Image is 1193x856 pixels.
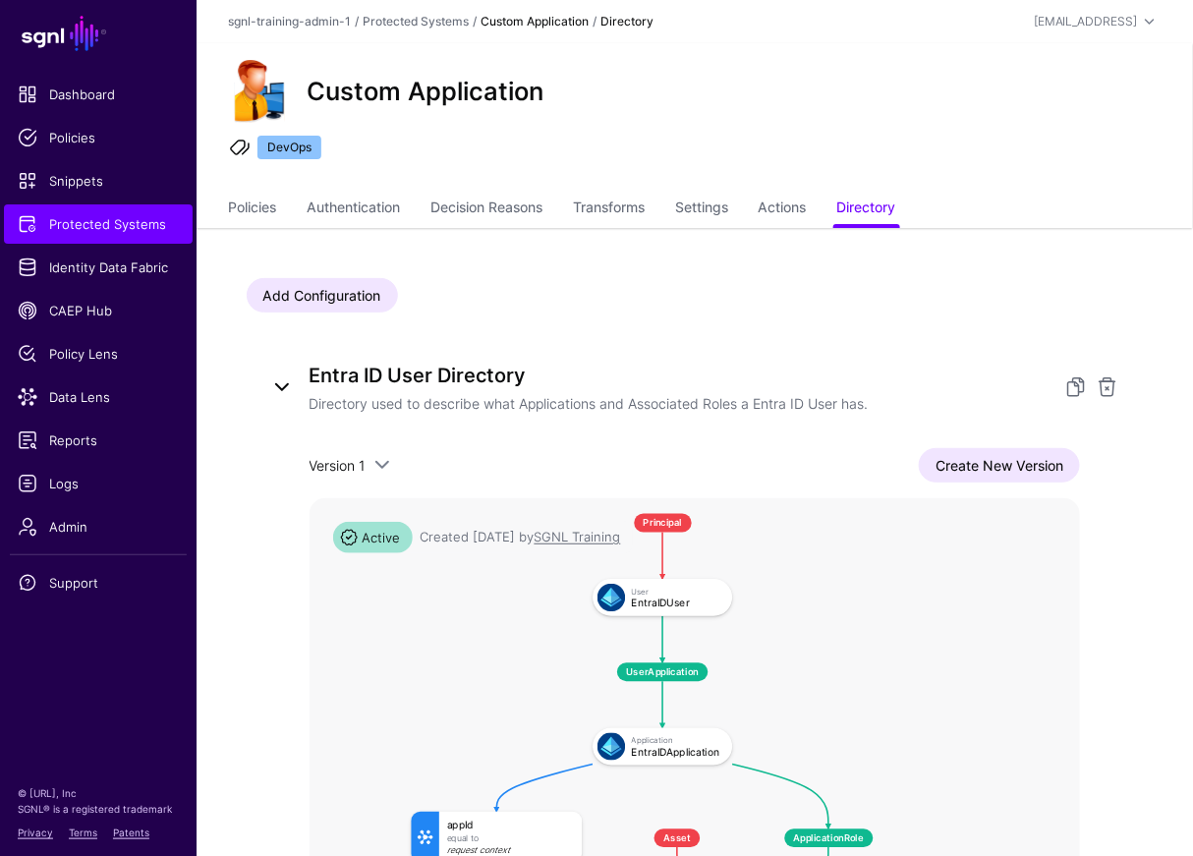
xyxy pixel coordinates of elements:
[18,128,179,147] span: Policies
[69,827,97,838] a: Terms
[653,828,700,847] span: Asset
[18,474,179,493] span: Logs
[4,118,193,157] a: Policies
[351,13,363,30] div: /
[597,732,625,760] img: svg+xml;base64,PHN2ZyB3aWR0aD0iNjQiIGhlaWdodD0iNjQiIHZpZXdCb3g9IjAgMCA2NCA2NCIgZmlsbD0ibm9uZSIgeG...
[617,662,708,681] span: UserApplication
[310,457,366,474] span: Version 1
[18,827,53,838] a: Privacy
[631,735,721,744] div: Application
[481,14,589,29] strong: Custom Application
[18,85,179,104] span: Dashboard
[4,421,193,460] a: Reports
[113,827,149,838] a: Patents
[573,191,645,228] a: Transforms
[759,191,807,228] a: Actions
[4,75,193,114] a: Dashboard
[469,13,481,30] div: /
[597,583,625,610] img: svg+xml;base64,PHN2ZyB3aWR0aD0iNjQiIGhlaWdodD0iNjQiIHZpZXdCb3g9IjAgMCA2NCA2NCIgZmlsbD0ibm9uZSIgeG...
[18,214,179,234] span: Protected Systems
[535,529,621,544] app-identifier: SGNL Training
[18,387,179,407] span: Data Lens
[18,517,179,537] span: Admin
[4,204,193,244] a: Protected Systems
[307,191,400,228] a: Authentication
[310,393,1042,415] p: Directory used to describe what Applications and Associated Roles a Entra ID User has.
[447,845,575,854] div: Request Context
[4,161,193,200] a: Snippets
[4,291,193,330] a: CAEP Hub
[228,191,276,228] a: Policies
[247,278,398,313] a: Add Configuration
[631,746,721,757] div: EntraIDApplication
[18,344,179,364] span: Policy Lens
[4,507,193,546] a: Admin
[18,301,179,320] span: CAEP Hub
[18,430,179,450] span: Reports
[430,191,542,228] a: Decision Reasons
[228,14,351,29] a: sgnl-training-admin-1
[421,528,621,547] div: Created [DATE] by
[18,801,179,817] p: SGNL® is a registered trademark
[18,785,179,801] p: © [URL], Inc
[4,464,193,503] a: Logs
[634,513,691,532] span: Principal
[4,248,193,287] a: Identity Data Fabric
[631,587,721,596] div: User
[675,191,728,228] a: Settings
[18,573,179,593] span: Support
[363,14,469,29] a: Protected Systems
[447,820,575,830] div: appId
[919,448,1080,483] a: Create New Version
[600,14,653,29] strong: Directory
[784,828,873,847] span: ApplicationRole
[837,191,896,228] a: Directory
[257,136,321,159] span: DevOps
[631,598,721,608] div: EntraIDUser
[310,360,1042,391] h5: Entra ID User Directory
[12,12,185,55] a: SGNL
[1034,13,1138,30] div: [EMAIL_ADDRESS]
[228,60,291,123] img: svg+xml;base64,PHN2ZyB3aWR0aD0iOTgiIGhlaWdodD0iMTIyIiB2aWV3Qm94PSIwIDAgOTggMTIyIiBmaWxsPSJub25lIi...
[18,171,179,191] span: Snippets
[333,522,413,553] span: Active
[589,13,600,30] div: /
[4,377,193,417] a: Data Lens
[4,334,193,373] a: Policy Lens
[447,833,575,842] div: Equal To
[18,257,179,277] span: Identity Data Fabric
[307,77,543,107] h2: Custom Application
